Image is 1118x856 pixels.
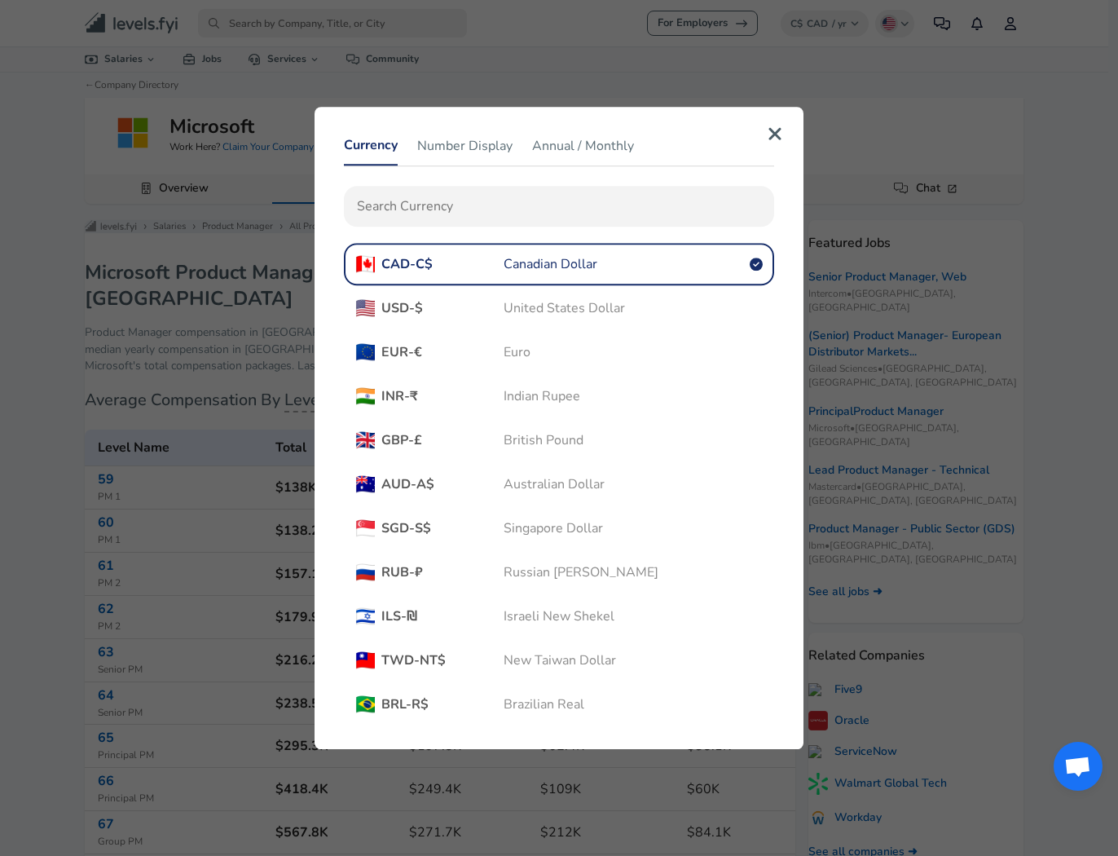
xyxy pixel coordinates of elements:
span: Euro [504,343,530,361]
span: Singapore Dollar [504,519,603,537]
button: 🇮🇱ILS-₪Israeli New Shekel [344,595,774,638]
span: GBP - £ [381,431,504,449]
span: Canadian Dollar [504,255,597,273]
span: 🇦🇺 [355,474,375,494]
span: 🇺🇸 [355,298,375,318]
span: Russian [PERSON_NAME] [504,563,658,581]
span: EUR - € [381,343,504,361]
span: 🇧🇷 [355,695,375,714]
span: 🇨🇦 [355,254,375,274]
span: CAD - C$ [381,255,504,273]
button: 🇷🇺RUB-₽Russian [PERSON_NAME] [344,551,774,593]
span: Brazilian Real [504,695,584,713]
span: 🇮🇳 [355,386,375,406]
button: 🇺🇸USD-$United States Dollar [344,287,774,329]
span: Israeli New Shekel [504,607,614,625]
span: Australian Dollar [504,475,605,493]
span: 🇸🇬 [355,518,375,538]
span: Indian Rupee [504,387,580,405]
span: SGD - S$ [381,519,504,537]
span: BRL - R$ [381,695,504,713]
span: INR - ₹ [381,387,504,405]
span: USD - $ [381,299,504,317]
button: Annual / Monthly [532,126,634,165]
span: 🇹🇼 [355,651,375,670]
span: RUB - ₽ [381,563,504,581]
span: 🇮🇱 [355,607,375,626]
button: 🇪🇺EUR-€Euro [344,331,774,373]
button: 🇸🇬SGD-S$Singapore Dollar [344,507,774,549]
span: United States Dollar [504,299,625,317]
button: Number Display [417,126,513,165]
button: 🇧🇷BRL-R$Brazilian Real [344,683,774,726]
span: 🇪🇺 [355,342,375,362]
span: 🇷🇺 [355,563,375,582]
span: British Pound [504,431,583,449]
span: New Taiwan Dollar [504,651,616,669]
button: 🇬🇧GBP-£British Pound [344,419,774,461]
button: Currency [344,126,398,165]
span: TWD - NT$ [381,651,504,669]
span: 🇬🇧 [355,430,375,450]
input: Search Currency [344,186,774,227]
button: 🇦🇺AUD-A$Australian Dollar [344,463,774,505]
button: 🇹🇼TWD-NT$New Taiwan Dollar [344,639,774,682]
span: ILS - ₪ [381,607,504,625]
button: 🇮🇳INR-₹Indian Rupee [344,375,774,417]
button: 🇨🇦CAD-C$Canadian Dollar [344,243,774,285]
span: AUD - A$ [381,475,504,493]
